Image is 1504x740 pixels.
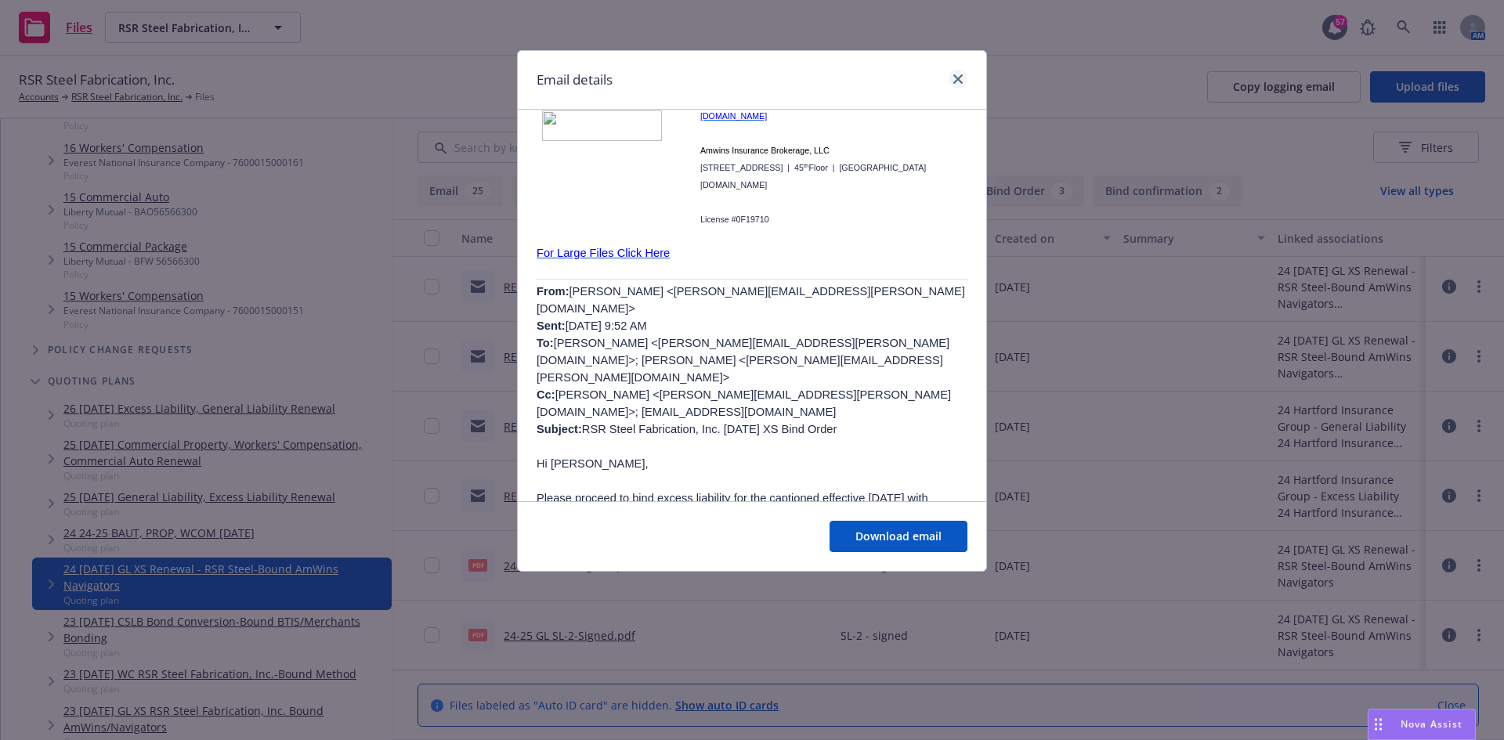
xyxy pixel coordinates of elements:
[804,162,809,169] sup: th
[830,521,967,552] button: Download email
[949,70,967,88] a: close
[1368,709,1388,739] div: Drag to move
[537,337,554,349] b: To:
[537,457,649,470] span: Hi [PERSON_NAME],
[537,285,569,298] span: From:
[700,180,767,190] span: [DOMAIN_NAME]
[542,110,662,141] img: image002.png@01DA3814.DA6F9CA0
[700,215,769,224] span: License #0F19710
[537,247,670,259] a: For Large Files Click Here
[537,423,582,435] b: Subject:
[1401,717,1462,731] span: Nova Assist
[537,388,555,401] b: Cc:
[700,163,926,172] span: [STREET_ADDRESS] | 45 Floor | [GEOGRAPHIC_DATA]
[537,285,965,435] span: [PERSON_NAME] <[PERSON_NAME][EMAIL_ADDRESS][PERSON_NAME][DOMAIN_NAME]> [DATE] 9:52 AM [PERSON_NAM...
[537,319,566,332] b: Sent:
[537,492,938,539] span: Please proceed to bind excess liability for the captioned effective [DATE] with Navigators Specia...
[768,478,769,590] img: image003.png@01DA3814.DA6F9CA0
[1368,709,1476,740] button: Nova Assist
[855,529,942,543] span: Download email
[537,70,613,90] h1: Email details
[700,146,830,155] span: Amwins Insurance Brokerage, LLC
